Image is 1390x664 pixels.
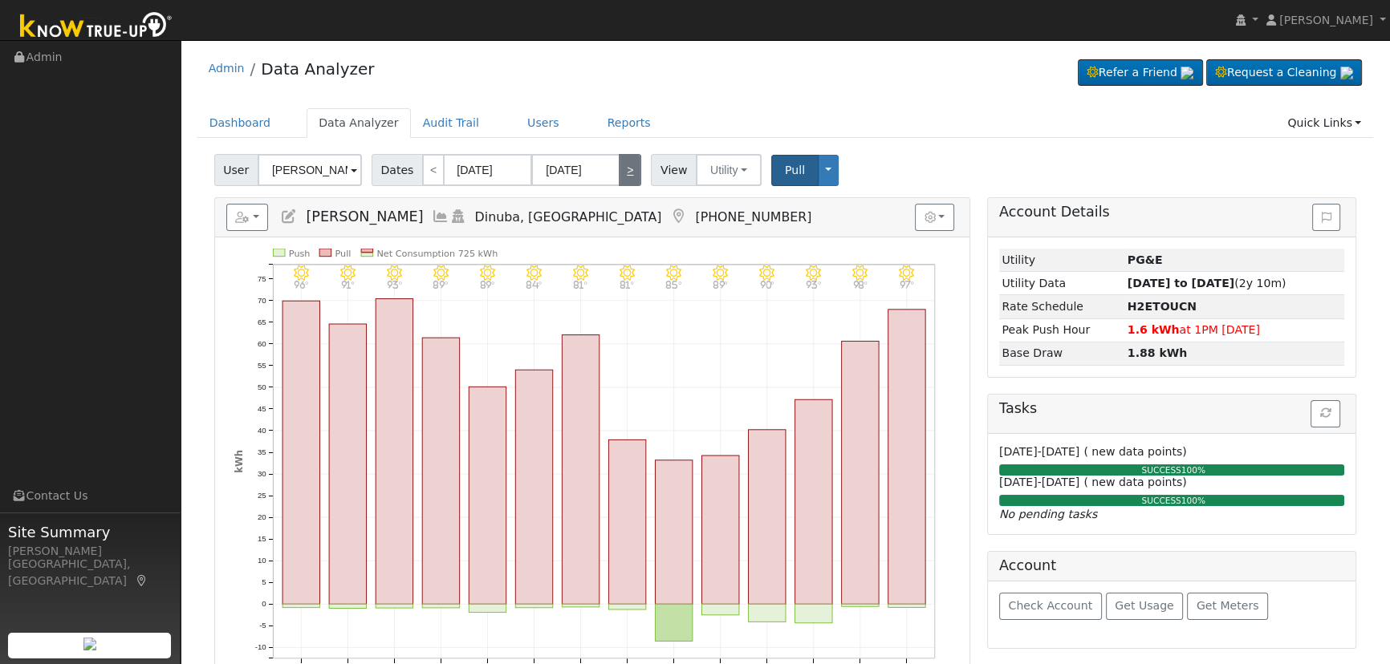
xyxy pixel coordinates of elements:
rect: onclick="" [748,430,785,604]
i: 9/16 - Clear [852,265,868,281]
p: 85° [660,281,687,289]
p: 93° [799,281,827,289]
rect: onclick="" [655,460,692,605]
rect: onclick="" [469,604,506,612]
i: 9/07 - Clear [433,265,449,281]
rect: onclick="" [282,604,319,607]
span: [PHONE_NUMBER] [695,209,811,225]
i: 9/13 - Clear [713,265,728,281]
rect: onclick="" [748,604,785,621]
rect: onclick="" [515,370,552,604]
span: User [214,154,258,186]
span: 100% [1181,465,1205,475]
a: > [619,154,641,186]
span: [DATE]-[DATE] [999,445,1079,458]
img: retrieve [83,638,96,650]
a: Data Analyzer [307,108,411,138]
p: 81° [567,281,594,289]
rect: onclick="" [562,604,599,607]
rect: onclick="" [422,338,459,604]
a: Quick Links [1275,108,1373,138]
span: Dinuba, [GEOGRAPHIC_DATA] [475,209,662,225]
rect: onclick="" [795,604,831,622]
span: ( new data points) [1083,445,1186,458]
text: -10 [254,643,266,652]
p: 84° [520,281,547,289]
rect: onclick="" [888,604,925,607]
p: 81° [613,281,640,289]
rect: onclick="" [795,399,831,604]
rect: onclick="" [841,604,878,606]
strong: 1.88 kWh [1128,346,1188,359]
h5: Tasks [999,400,1344,417]
td: Base Draw [999,342,1124,365]
div: [PERSON_NAME] [8,543,172,560]
a: Request a Cleaning [1206,59,1362,87]
text: 50 [258,383,266,391]
input: Select a User [258,154,362,186]
button: Get Usage [1106,593,1184,620]
text: 75 [258,274,266,283]
text: Pull [335,249,351,259]
p: 93° [380,281,408,289]
h5: Account [999,557,1056,573]
span: Get Usage [1115,599,1173,612]
a: Reports [595,108,663,138]
a: Audit Trail [411,108,491,138]
button: Check Account [999,593,1102,620]
span: Pull [785,164,805,176]
rect: onclick="" [515,604,552,607]
p: 96° [287,281,315,289]
p: 90° [753,281,780,289]
text: 30 [258,469,266,478]
span: 100% [1181,496,1205,505]
i: 9/15 - Clear [806,265,821,281]
span: (2y 10m) [1128,277,1286,289]
text: 10 [258,556,266,565]
div: [GEOGRAPHIC_DATA], [GEOGRAPHIC_DATA] [8,556,172,589]
div: SUCCESS [995,495,1351,508]
span: Site Summary [8,521,172,543]
text: 55 [258,361,266,370]
button: Get Meters [1187,593,1268,620]
a: Map [135,574,149,587]
i: 9/08 - Clear [480,265,495,281]
a: Map [669,209,687,225]
rect: onclick="" [469,387,506,604]
img: retrieve [1340,67,1353,79]
td: Utility Data [999,272,1124,295]
text: 45 [258,404,266,413]
i: 9/10 - MostlyClear [573,265,588,281]
strong: [DATE] to [DATE] [1128,277,1234,289]
rect: onclick="" [329,324,366,604]
td: at 1PM [DATE] [1124,318,1344,342]
div: SUCCESS [995,464,1351,477]
a: Data Analyzer [261,59,374,79]
p: 89° [706,281,734,289]
p: 89° [427,281,454,289]
span: ( new data points) [1083,476,1186,488]
text: 35 [258,447,266,456]
rect: onclick="" [841,342,878,605]
img: retrieve [1181,67,1193,79]
i: 9/05 - Clear [340,265,356,281]
text: Push [289,249,311,259]
text: 20 [258,512,266,521]
rect: onclick="" [608,440,645,605]
text: 5 [262,577,266,586]
rect: onclick="" [376,299,413,605]
a: Multi-Series Graph [432,209,449,225]
td: Peak Push Hour [999,318,1124,342]
img: Know True-Up [12,9,181,45]
strong: ID: 13682755, authorized: 02/08/24 [1128,253,1163,266]
p: 89° [473,281,501,289]
text: 70 [258,296,266,305]
text: 60 [258,339,266,348]
rect: onclick="" [888,310,925,604]
text: 15 [258,534,266,543]
i: 9/06 - Clear [387,265,402,281]
text: 0 [262,599,266,608]
span: [PERSON_NAME] [1279,14,1373,26]
button: Refresh [1311,400,1340,427]
i: 9/17 - Clear [899,265,914,281]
